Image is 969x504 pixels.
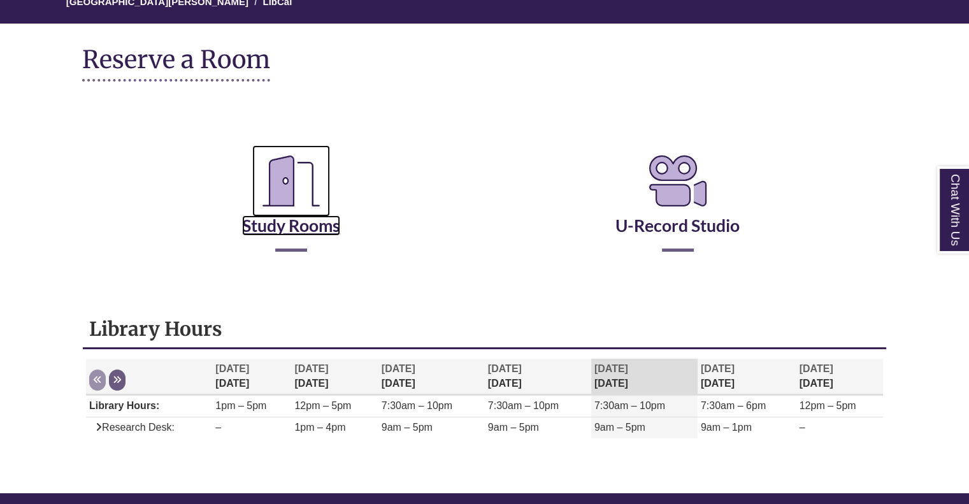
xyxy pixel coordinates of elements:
th: [DATE] [698,359,796,395]
th: [DATE] [291,359,378,395]
span: 7:30am – 10pm [594,400,665,411]
span: 12pm – 5pm [800,400,856,411]
span: 9am – 5pm [488,422,539,433]
th: [DATE] [378,359,485,395]
span: 9am – 1pm [701,422,752,433]
span: [DATE] [382,363,415,374]
button: Previous week [89,370,106,391]
span: 9am – 5pm [382,422,433,433]
div: Libchat [82,474,887,480]
div: Library Hours [83,310,886,461]
span: 7:30am – 10pm [382,400,452,411]
th: [DATE] [796,359,883,395]
span: [DATE] [701,363,735,374]
h1: Reserve a Room [82,46,270,82]
td: Library Hours: [86,396,212,417]
th: [DATE] [591,359,698,395]
span: 7:30am – 6pm [701,400,766,411]
span: – [800,422,805,433]
span: [DATE] [488,363,522,374]
span: 12pm – 5pm [294,400,351,411]
span: [DATE] [594,363,628,374]
button: Next week [109,370,126,391]
span: Research Desk: [89,422,175,433]
a: Study Rooms [242,184,340,236]
span: 1pm – 4pm [294,422,345,433]
th: [DATE] [212,359,291,395]
span: – [215,422,221,433]
span: 7:30am – 10pm [488,400,559,411]
span: 1pm – 5pm [215,400,266,411]
div: Reserve a Room [82,113,887,289]
a: U-Record Studio [615,184,740,236]
th: [DATE] [485,359,591,395]
span: [DATE] [294,363,328,374]
span: [DATE] [800,363,833,374]
span: 9am – 5pm [594,422,645,433]
h1: Library Hours [89,317,880,341]
span: [DATE] [215,363,249,374]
